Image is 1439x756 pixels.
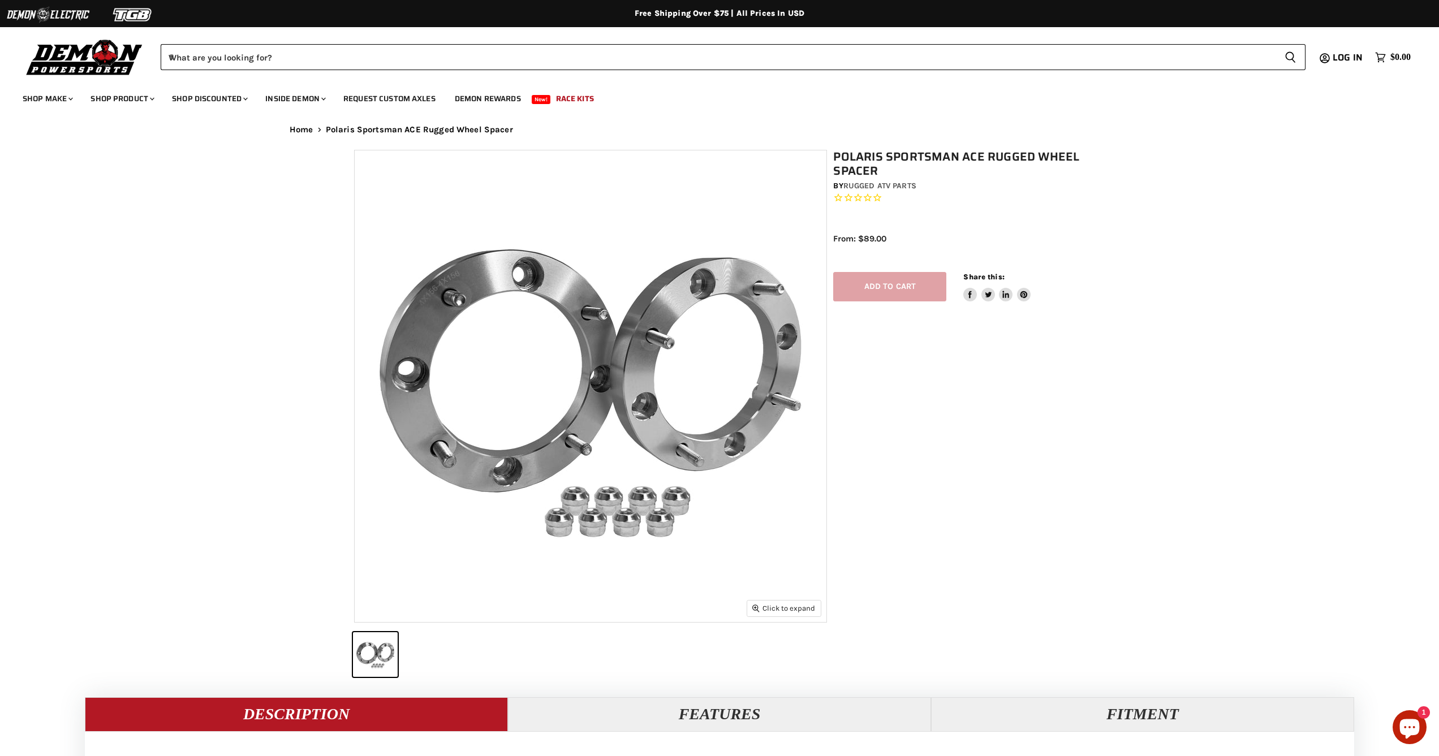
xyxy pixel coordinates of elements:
[85,697,508,731] button: Description
[843,181,916,191] a: Rugged ATV Parts
[1276,44,1306,70] button: Search
[163,87,255,110] a: Shop Discounted
[752,604,815,612] span: Click to expand
[23,37,147,77] img: Demon Powersports
[833,234,886,244] span: From: $89.00
[257,87,333,110] a: Inside Demon
[532,95,551,104] span: New!
[335,87,444,110] a: Request Custom Axles
[833,192,1091,204] span: Rated 0.0 out of 5 stars 0 reviews
[833,150,1091,178] h1: Polaris Sportsman ACE Rugged Wheel Spacer
[6,4,91,25] img: Demon Electric Logo 2
[161,44,1276,70] input: When autocomplete results are available use up and down arrows to review and enter to select
[931,697,1354,731] button: Fitment
[326,125,513,135] span: Polaris Sportsman ACE Rugged Wheel Spacer
[1369,49,1416,66] a: $0.00
[161,44,1306,70] form: Product
[548,87,602,110] a: Race Kits
[353,632,398,677] button: Polaris Sportsman ACE Rugged Wheel Spacer thumbnail
[290,125,313,135] a: Home
[355,150,826,622] img: Polaris Sportsman ACE Rugged Wheel Spacer
[833,180,1091,192] div: by
[446,87,529,110] a: Demon Rewards
[1333,50,1363,64] span: Log in
[1390,52,1411,63] span: $0.00
[14,87,80,110] a: Shop Make
[14,83,1408,110] ul: Main menu
[91,4,175,25] img: TGB Logo 2
[1328,53,1369,63] a: Log in
[1389,710,1430,747] inbox-online-store-chat: Shopify online store chat
[267,8,1172,19] div: Free Shipping Over $75 | All Prices In USD
[963,273,1004,281] span: Share this:
[267,125,1172,135] nav: Breadcrumbs
[508,697,931,731] button: Features
[82,87,161,110] a: Shop Product
[963,272,1031,302] aside: Share this:
[747,601,821,616] button: Click to expand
